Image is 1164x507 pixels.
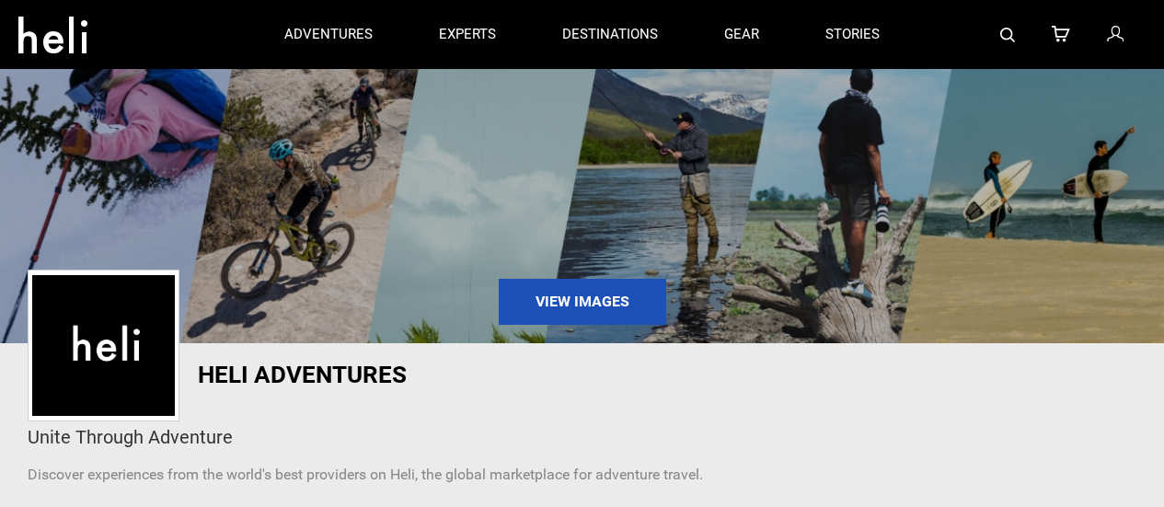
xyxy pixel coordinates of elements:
p: Discover experiences from the world's best providers on Heli, the global marketplace for adventur... [28,465,1136,486]
a: View Images [499,279,666,325]
p: destinations [562,25,658,44]
p: experts [439,25,496,44]
h1: Heli Adventures [198,362,771,387]
p: adventures [284,25,373,44]
div: Unite Through Adventure [28,424,1136,451]
img: search-bar-icon.svg [1000,28,1015,42]
img: 7b8205e9328a03c7eaaacec4a25d2b25.jpeg [32,275,175,416]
